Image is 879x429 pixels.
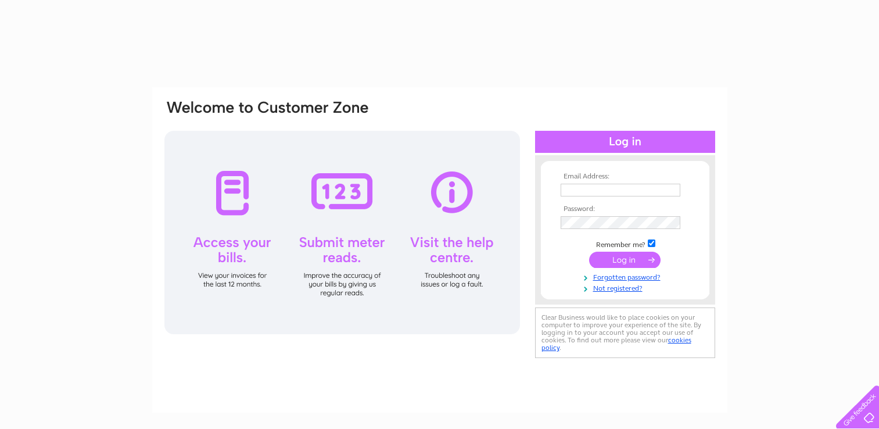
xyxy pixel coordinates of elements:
th: Password: [558,205,693,213]
a: cookies policy [541,336,691,352]
td: Remember me? [558,238,693,249]
input: Submit [589,252,661,268]
div: Clear Business would like to place cookies on your computer to improve your experience of the sit... [535,308,715,358]
th: Email Address: [558,173,693,181]
a: Not registered? [561,282,693,293]
a: Forgotten password? [561,271,693,282]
